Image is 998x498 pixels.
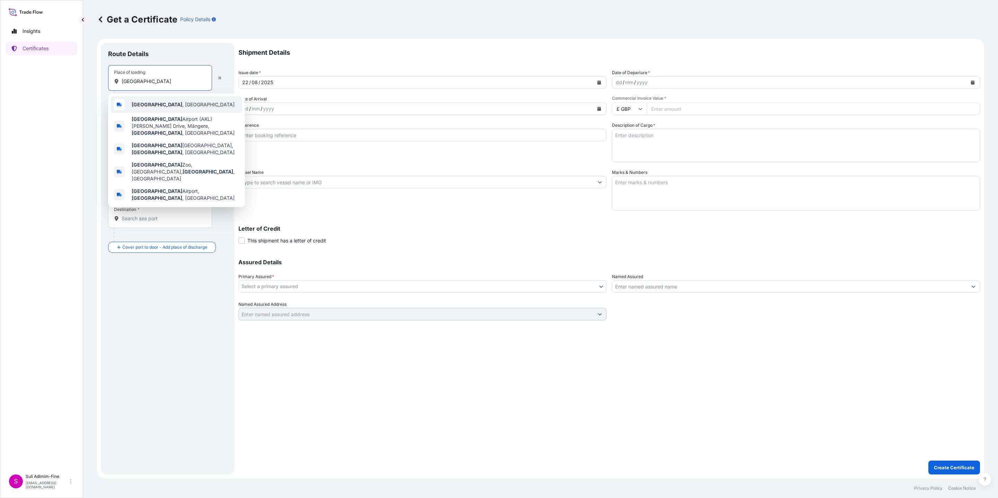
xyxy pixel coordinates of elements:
[238,69,261,76] span: Issue date
[238,96,267,103] span: Date of Arrival
[261,105,262,113] div: /
[594,103,605,114] button: Calendar
[14,478,18,485] span: S
[615,78,623,87] div: day,
[132,149,182,155] b: [GEOGRAPHIC_DATA]
[612,280,967,293] input: Assured Name
[259,78,260,87] div: /
[624,78,634,87] div: month,
[132,188,239,202] span: Airport, , [GEOGRAPHIC_DATA]
[623,78,624,87] div: /
[967,77,978,88] button: Calendar
[97,14,177,25] p: Get a Certificate
[242,105,249,113] div: day,
[242,78,249,87] div: day,
[238,129,606,141] input: Enter booking reference
[238,273,274,280] span: Primary Assured
[26,481,69,489] p: [EMAIL_ADDRESS][DOMAIN_NAME]
[612,169,647,176] label: Marks & Numbers
[122,244,207,251] span: Cover port to door - Add place of discharge
[636,78,648,87] div: year,
[262,105,275,113] div: year,
[114,207,140,212] div: Destination
[132,101,235,108] span: , [GEOGRAPHIC_DATA]
[594,308,606,320] button: Show suggestions
[238,226,980,231] p: Letter of Credit
[634,78,636,87] div: /
[260,78,274,87] div: year,
[132,161,239,182] span: Zoo, [GEOGRAPHIC_DATA], , [GEOGRAPHIC_DATA]
[132,101,182,107] b: [GEOGRAPHIC_DATA]
[26,474,69,479] p: Suli Adimim-Fine
[238,169,264,176] label: Vessel Name
[132,195,182,201] b: [GEOGRAPHIC_DATA]
[108,50,149,58] p: Route Details
[23,45,49,52] p: Certificates
[647,103,980,115] input: Enter amount
[132,116,182,122] b: [GEOGRAPHIC_DATA]
[238,259,980,265] p: Assured Details
[239,308,594,320] input: Named Assured Address
[612,122,655,129] label: Description of Cargo
[251,78,259,87] div: month,
[247,237,326,244] span: This shipment has a letter of credit
[132,188,182,194] b: [GEOGRAPHIC_DATA]
[251,105,261,113] div: month,
[249,78,251,87] div: /
[122,215,203,222] input: Destination
[238,301,287,308] label: Named Assured Address
[132,142,239,156] span: [GEOGRAPHIC_DATA], , [GEOGRAPHIC_DATA]
[122,78,203,85] input: Place of loading
[132,142,182,148] b: [GEOGRAPHIC_DATA]
[967,280,980,293] button: Show suggestions
[594,77,605,88] button: Calendar
[594,176,606,188] button: Show suggestions
[948,486,976,491] p: Cookie Notice
[132,130,182,136] b: [GEOGRAPHIC_DATA]
[934,464,974,471] p: Create Certificate
[132,116,239,136] span: Airport (AKL) [PERSON_NAME] Drive, Māngere, , [GEOGRAPHIC_DATA]
[239,176,594,188] input: Type to search vessel name or IMO
[108,94,245,207] div: Show suggestions
[114,70,145,75] div: Place of loading
[242,283,298,290] span: Select a primary assured
[238,122,259,129] label: Reference
[612,96,980,101] span: Commercial Invoice Value
[183,169,233,175] b: [GEOGRAPHIC_DATA]
[249,105,251,113] div: /
[612,273,643,280] label: Named Assured
[180,16,210,23] p: Policy Details
[23,28,40,35] p: Insights
[612,69,650,76] span: Date of Departure
[238,43,980,62] p: Shipment Details
[132,162,182,168] b: [GEOGRAPHIC_DATA]
[914,486,943,491] p: Privacy Policy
